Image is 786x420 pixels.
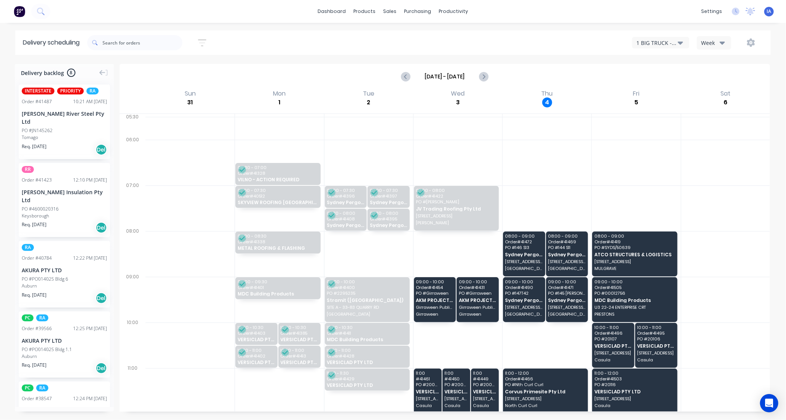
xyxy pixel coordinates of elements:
[594,371,674,375] span: 11:00 - 12:00
[73,395,107,402] div: 12:24 PM [DATE]
[416,279,453,284] span: 09:00 - 10:00
[364,97,374,107] div: 2
[22,212,107,219] div: Keysborough
[22,276,68,283] div: PO #PO014025 Bldg 6
[445,389,468,394] span: VERSICLAD PTY LTD
[238,354,275,358] span: Order # 41402
[594,291,674,295] span: PO # 00012756
[120,318,145,364] div: 10:00
[73,325,107,332] div: 12:25 PM [DATE]
[238,240,318,244] span: Order # 41338
[473,396,497,401] span: [STREET_ADDRESS]
[238,285,318,290] span: Order # 41401
[73,98,107,105] div: 10:21 AM [DATE]
[327,217,364,221] span: Order # 41408
[505,234,543,238] span: 08:00 - 09:00
[542,97,552,107] div: 4
[594,234,674,238] span: 08:00 - 09:00
[473,389,497,394] span: VERSICLAD PTY LTD
[548,259,585,264] span: [STREET_ADDRESS][PERSON_NAME]
[459,305,496,310] span: Girraween Public School [STREET_ADDRESS],
[327,354,407,358] span: Order # 41428
[57,88,84,94] span: PRIORITY
[120,135,145,181] div: 06:00
[327,279,407,284] span: 09:00 - 10:00
[120,227,145,272] div: 08:00
[22,244,34,251] span: RA
[401,6,435,17] div: purchasing
[505,305,543,310] span: [STREET_ADDRESS][PERSON_NAME]
[697,36,731,50] button: Week
[96,144,107,155] div: Del
[505,403,585,408] span: North Curl Curl
[449,90,467,97] div: Wed
[327,305,407,310] span: SITE A - 33-83 QUARRY RD
[594,403,674,408] span: Casula
[505,371,585,375] span: 11:00 - 12:00
[505,266,543,271] span: [GEOGRAPHIC_DATA]
[281,360,318,365] span: VERSICLAD PTY LTD
[238,279,318,284] span: 09:00 - 09:30
[473,382,497,387] span: PO # 20076
[416,305,453,310] span: Girraween Public School [STREET_ADDRESS],
[459,279,496,284] span: 09:00 - 10:00
[327,200,364,205] span: Sydney Pergola Pty Ltd
[275,97,284,107] div: 1
[22,143,46,150] span: Req. [DATE]
[22,188,107,204] div: [PERSON_NAME] Insulation Pty Ltd
[720,97,730,107] div: 6
[416,377,439,381] span: # 41461
[539,90,555,97] div: Thu
[594,382,674,387] span: PO # 20116
[505,291,543,295] span: PO # 147T42
[459,285,496,290] span: Order # 41431
[445,377,468,381] span: # 41450
[370,211,407,216] span: 07:30 - 08:00
[459,312,496,316] span: Girraween
[416,382,439,387] span: PO # 20083
[22,325,52,332] div: Order # 39566
[548,234,585,238] span: 08:00 - 09:00
[22,110,107,126] div: [PERSON_NAME] River Steel Pty Ltd
[594,266,674,271] span: MULGRAVE
[445,403,468,408] span: Casula
[370,200,407,205] span: Sydney Pergola Pty Ltd
[459,291,496,295] span: PO # Girraween
[594,396,674,401] span: [STREET_ADDRESS]
[96,222,107,233] div: Del
[416,206,496,211] span: JV Trading Roofing Pty Ltd
[271,90,288,97] div: Mon
[594,343,632,348] span: VERSICLAD PTY LTD
[701,39,723,47] div: Week
[594,279,674,284] span: 09:00 - 10:00
[22,346,72,353] div: PO #PO014025 Bldg 1.1
[637,331,675,335] span: Order # 41495
[594,312,674,316] span: PRESTONS
[327,325,407,330] span: 10:00 - 10:30
[548,252,585,257] span: Sydney Pergola Pty Ltd
[594,240,674,244] span: Order # 41419
[548,279,585,284] span: 09:00 - 10:00
[594,298,674,303] span: MDC Building Products
[416,214,496,218] span: [STREET_ADDRESS]
[22,127,53,134] div: PO #JN145262
[238,246,318,251] span: METAL ROOFING & FLASHING
[96,363,107,374] div: Del
[22,362,46,369] span: Req. [DATE]
[238,337,275,342] span: VERSICLAD PTY LTD
[14,6,25,17] img: Factory
[594,285,674,290] span: Order # 41505
[102,35,182,50] input: Search for orders
[416,403,439,408] span: Casula
[594,331,632,335] span: Order # 41496
[548,266,585,271] span: [GEOGRAPHIC_DATA]
[594,389,674,394] span: VERSICLAD PTY LTD
[22,395,52,402] div: Order # 38547
[36,385,48,391] span: RA
[416,285,453,290] span: Order # 41454
[86,88,99,94] span: RA
[548,305,585,310] span: [STREET_ADDRESS][PERSON_NAME]
[327,291,407,295] span: PO # 2295235
[327,331,407,335] span: Order # 41411
[505,389,585,394] span: Corvus Primesite Pty Ltd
